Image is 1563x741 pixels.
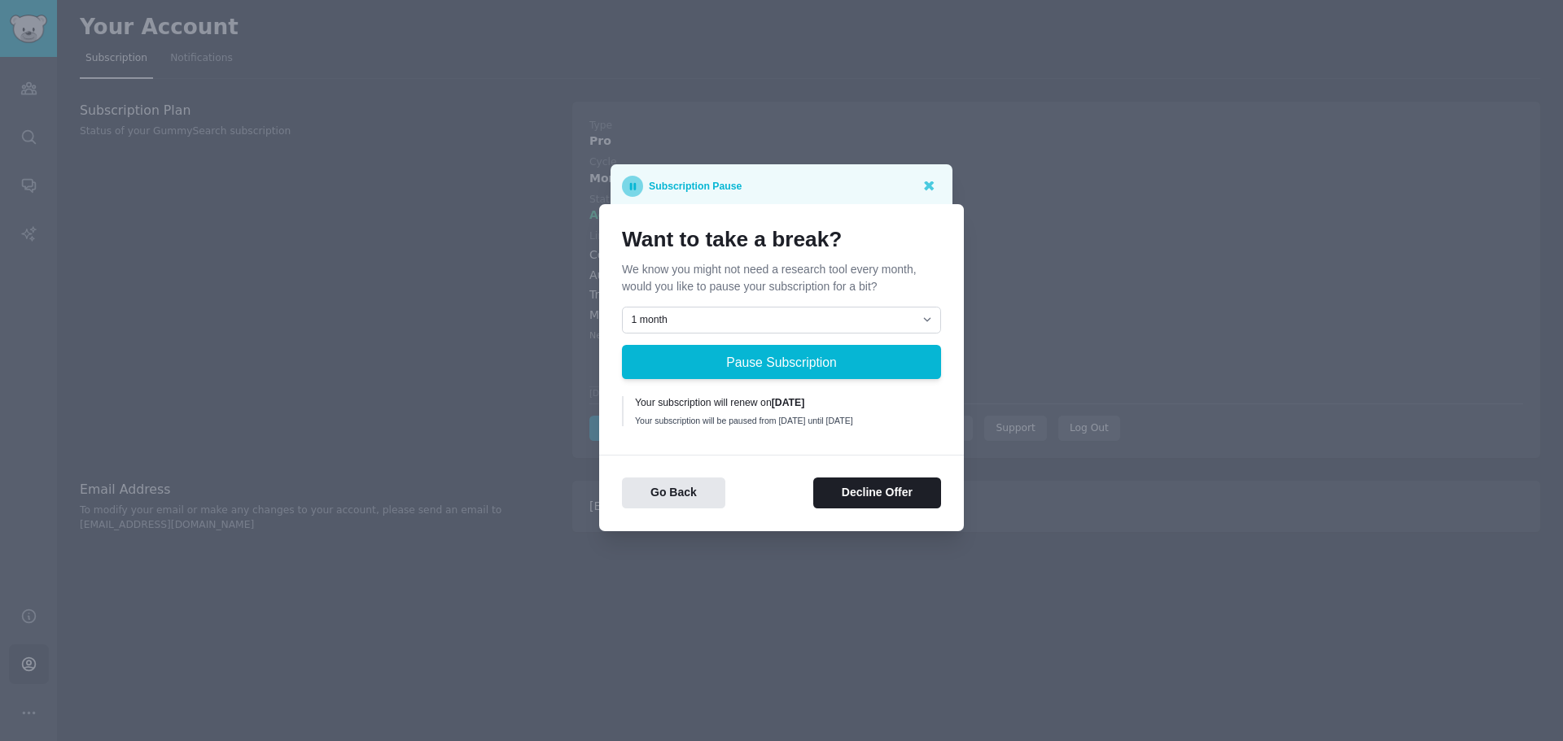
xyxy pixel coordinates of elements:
b: [DATE] [772,397,805,408]
p: Subscription Pause [649,176,742,197]
p: We know you might not need a research tool every month, would you like to pause your subscription... [622,261,941,295]
h1: Want to take a break? [622,227,941,253]
div: Your subscription will renew on [635,396,930,411]
button: Decline Offer [813,477,941,509]
button: Go Back [622,477,725,509]
div: Your subscription will be paused from [DATE] until [DATE] [635,415,930,426]
button: Pause Subscription [622,345,941,379]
